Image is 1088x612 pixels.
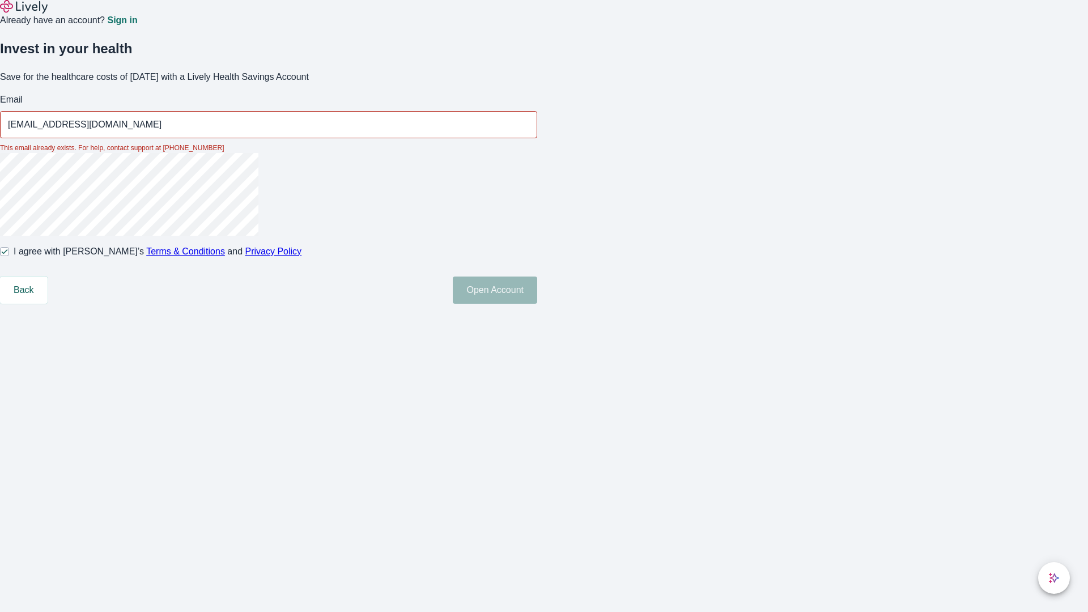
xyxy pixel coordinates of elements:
a: Privacy Policy [245,246,302,256]
a: Terms & Conditions [146,246,225,256]
span: I agree with [PERSON_NAME]’s and [14,245,301,258]
svg: Lively AI Assistant [1048,572,1060,584]
button: chat [1038,562,1070,594]
a: Sign in [107,16,137,25]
